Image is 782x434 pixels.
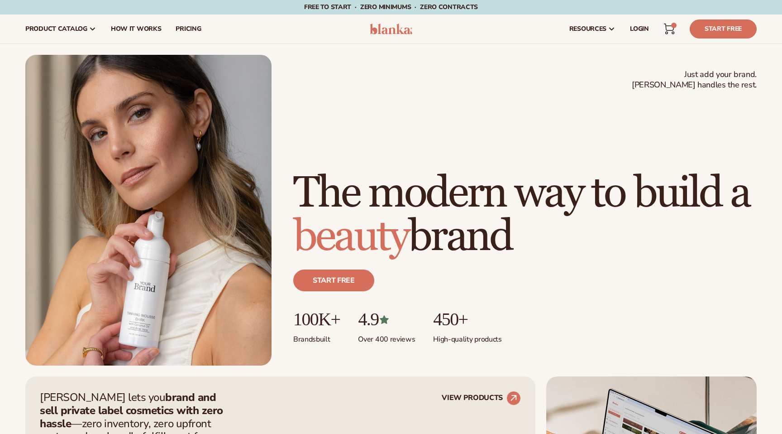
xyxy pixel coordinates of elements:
a: resources [562,14,623,43]
a: LOGIN [623,14,656,43]
img: logo [370,24,413,34]
h1: The modern way to build a brand [293,172,757,259]
span: resources [569,25,606,33]
span: How It Works [111,25,162,33]
a: Start Free [690,19,757,39]
strong: brand and sell private label cosmetics with zero hassle [40,390,223,431]
span: pricing [176,25,201,33]
a: VIEW PRODUCTS [442,391,521,405]
p: High-quality products [433,329,501,344]
a: Start free [293,270,374,291]
p: Brands built [293,329,340,344]
p: Over 400 reviews [358,329,415,344]
a: How It Works [104,14,169,43]
span: Free to start · ZERO minimums · ZERO contracts [304,3,478,11]
p: 100K+ [293,309,340,329]
span: Just add your brand. [PERSON_NAME] handles the rest. [632,69,757,91]
img: Female holding tanning mousse. [25,55,272,366]
a: product catalog [18,14,104,43]
a: pricing [168,14,208,43]
span: product catalog [25,25,87,33]
p: 4.9 [358,309,415,329]
p: 450+ [433,309,501,329]
span: LOGIN [630,25,649,33]
span: beauty [293,210,408,263]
